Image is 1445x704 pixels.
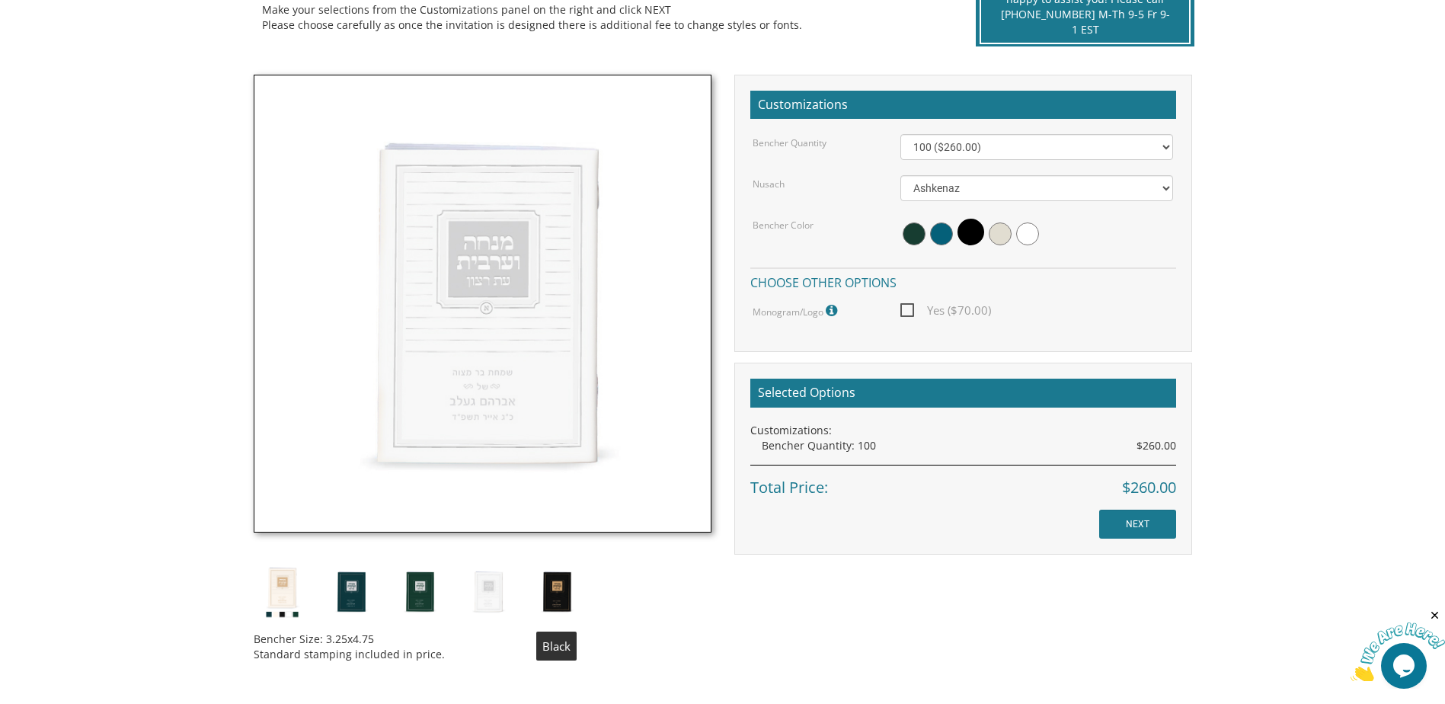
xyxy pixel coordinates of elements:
[753,219,814,232] label: Bencher Color
[1136,438,1176,453] span: $260.00
[750,91,1176,120] h2: Customizations
[753,136,826,149] label: Bencher Quantity
[762,438,1176,453] div: Bencher Quantity: 100
[900,301,991,320] span: Yes ($70.00)
[750,423,1176,438] div: Customizations:
[753,301,841,321] label: Monogram/Logo
[753,178,785,190] label: Nusach
[391,563,448,620] img: mm-green-thumb.jpg
[262,2,941,33] div: Make your selections from the Customizations panel on the right and click NEXT Please choose care...
[322,563,379,620] img: mm-blue-thumb.jpg
[254,563,311,620] img: mm-cream-thumb.jpg
[750,379,1176,408] h2: Selected Options
[528,563,585,620] img: mm-black-thumb.jpg
[1351,609,1445,681] iframe: chat widget
[750,267,1176,294] h4: Choose other options
[459,563,516,620] img: mm-white-thumb.jpg
[254,75,711,533] img: mm-white-thumb.jpg
[254,620,711,662] div: Bencher Size: 3.25x4.75 Standard stamping included in price.
[1122,477,1176,499] span: $260.00
[1099,510,1176,539] input: NEXT
[750,465,1176,499] div: Total Price:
